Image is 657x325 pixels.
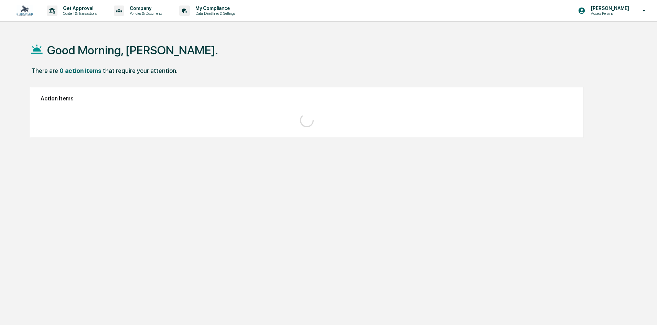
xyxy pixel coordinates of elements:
[585,6,633,11] p: [PERSON_NAME]
[17,5,33,16] img: logo
[103,67,177,74] div: that require your attention.
[124,11,165,16] p: Policies & Documents
[31,67,58,74] div: There are
[47,43,218,57] h1: Good Morning, [PERSON_NAME].
[190,6,239,11] p: My Compliance
[41,95,573,102] h2: Action Items
[124,6,165,11] p: Company
[585,11,633,16] p: Access Persons
[57,11,100,16] p: Content & Transactions
[190,11,239,16] p: Data, Deadlines & Settings
[60,67,101,74] div: 0 action items
[57,6,100,11] p: Get Approval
